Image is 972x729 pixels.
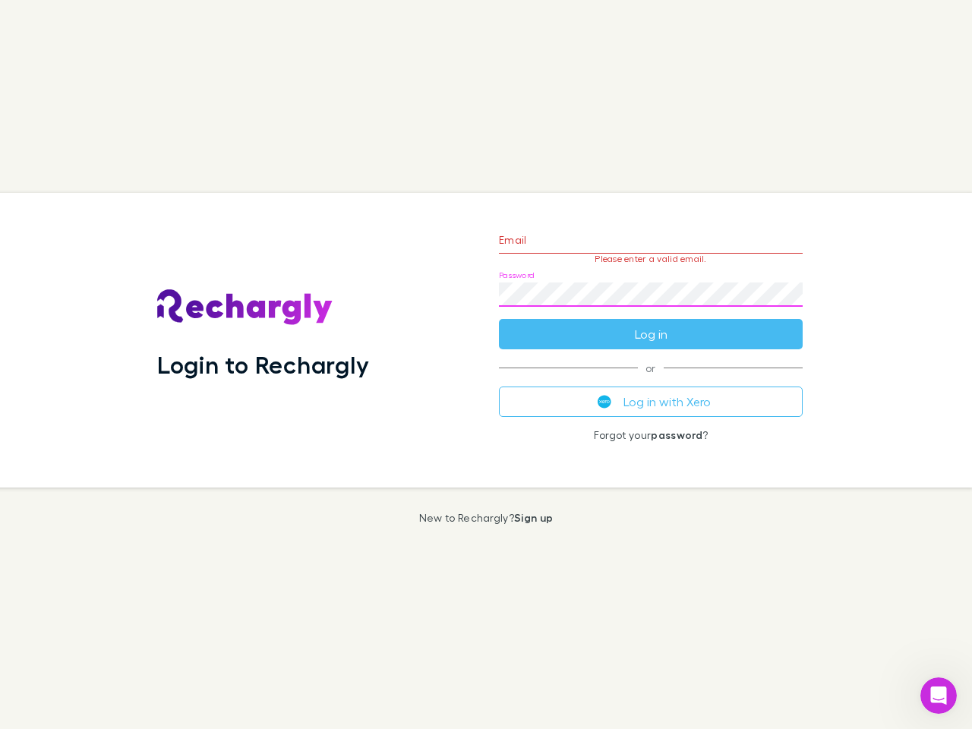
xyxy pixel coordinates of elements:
[514,511,553,524] a: Sign up
[598,395,611,409] img: Xero's logo
[499,387,803,417] button: Log in with Xero
[157,350,369,379] h1: Login to Rechargly
[499,270,535,281] label: Password
[920,677,957,714] iframe: Intercom live chat
[499,429,803,441] p: Forgot your ?
[499,254,803,264] p: Please enter a valid email.
[499,319,803,349] button: Log in
[157,289,333,326] img: Rechargly's Logo
[419,512,554,524] p: New to Rechargly?
[499,368,803,368] span: or
[651,428,702,441] a: password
